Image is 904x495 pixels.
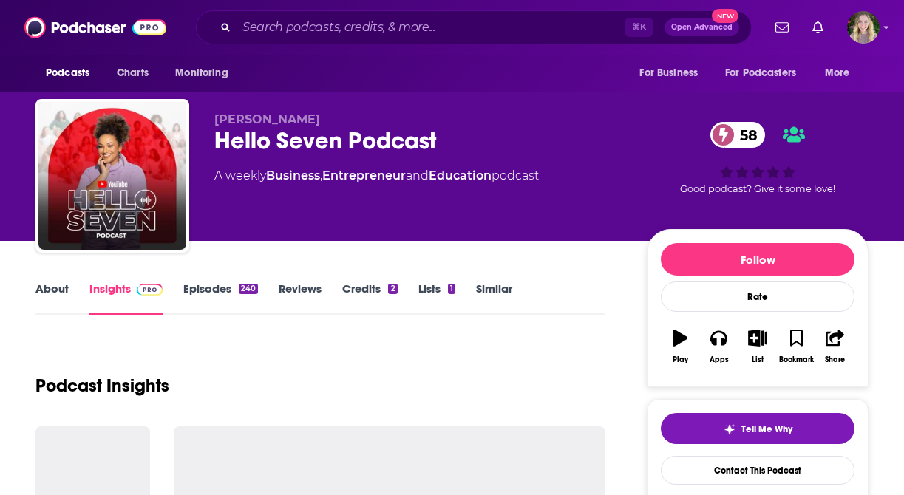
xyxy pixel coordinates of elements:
[46,63,89,83] span: Podcasts
[448,284,455,294] div: 1
[661,456,854,485] a: Contact This Podcast
[175,63,228,83] span: Monitoring
[712,9,738,23] span: New
[279,281,322,315] a: Reviews
[825,355,845,364] div: Share
[266,168,320,182] a: Business
[661,243,854,276] button: Follow
[847,11,880,44] span: Logged in as lauren19365
[716,59,818,87] button: open menu
[680,183,835,194] span: Good podcast? Give it some love!
[777,320,815,373] button: Bookmark
[639,63,698,83] span: For Business
[35,375,169,397] h1: Podcast Insights
[699,320,738,373] button: Apps
[320,168,322,182] span: ,
[738,320,777,373] button: List
[847,11,880,44] button: Show profile menu
[647,112,869,204] div: 58Good podcast? Give it some love!
[165,59,247,87] button: open menu
[429,168,492,182] a: Education
[629,59,716,87] button: open menu
[724,423,735,435] img: tell me why sparkle
[725,63,796,83] span: For Podcasters
[725,122,765,148] span: 58
[388,284,397,294] div: 2
[35,59,109,87] button: open menu
[825,63,850,83] span: More
[89,281,163,315] a: InsightsPodchaser Pro
[38,102,186,250] img: Hello Seven Podcast
[196,10,752,44] div: Search podcasts, credits, & more...
[710,122,765,148] a: 58
[769,15,795,40] a: Show notifications dropdown
[625,18,653,37] span: ⌘ K
[710,355,729,364] div: Apps
[322,168,406,182] a: Entrepreneur
[671,24,733,31] span: Open Advanced
[214,167,539,185] div: A weekly podcast
[237,16,625,39] input: Search podcasts, credits, & more...
[476,281,512,315] a: Similar
[661,281,854,312] div: Rate
[214,112,320,126] span: [PERSON_NAME]
[24,13,166,41] img: Podchaser - Follow, Share and Rate Podcasts
[117,63,149,83] span: Charts
[239,284,258,294] div: 240
[183,281,258,315] a: Episodes240
[815,59,869,87] button: open menu
[661,320,699,373] button: Play
[816,320,854,373] button: Share
[418,281,455,315] a: Lists1
[107,59,157,87] a: Charts
[661,413,854,444] button: tell me why sparkleTell Me Why
[806,15,829,40] a: Show notifications dropdown
[342,281,397,315] a: Credits2
[741,423,792,435] span: Tell Me Why
[779,355,814,364] div: Bookmark
[137,284,163,296] img: Podchaser Pro
[752,355,764,364] div: List
[673,355,688,364] div: Play
[665,18,739,36] button: Open AdvancedNew
[35,281,69,315] a: About
[406,168,429,182] span: and
[847,11,880,44] img: User Profile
